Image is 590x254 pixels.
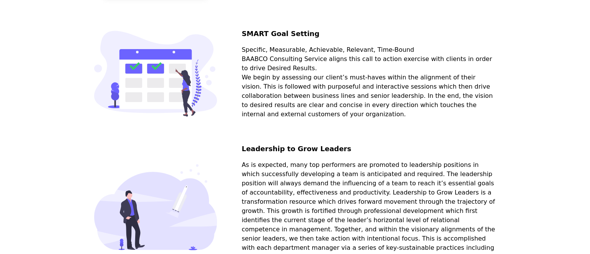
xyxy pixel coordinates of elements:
[242,54,496,73] p: BAABCO Consulting Service aligns this call to action exercise with clients in order to drive Desi...
[242,73,496,119] p: We begin by assessing our client’s must-haves within the alignment of their vision. This is follo...
[242,45,496,54] p: Specific, Measurable, Achievable, Relevant, Time-Bound
[242,143,496,160] h2: Leadership to Grow Leaders
[94,28,217,119] img: SMART Goal Setting
[242,28,496,45] h2: SMART Goal Setting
